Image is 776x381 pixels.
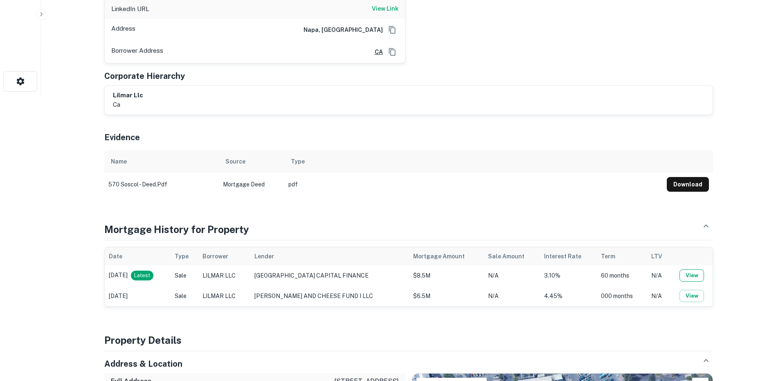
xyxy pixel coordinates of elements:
[219,173,284,196] td: Mortgage Deed
[250,247,409,265] th: Lender
[198,247,250,265] th: Borrower
[484,286,540,306] td: N/A
[386,46,398,58] button: Copy Address
[409,247,484,265] th: Mortgage Amount
[540,286,597,306] td: 4.45%
[297,25,383,34] h6: Napa, [GEOGRAPHIC_DATA]
[250,265,409,286] td: [GEOGRAPHIC_DATA] CAPITAL FINANCE
[735,316,776,355] iframe: Chat Widget
[540,265,597,286] td: 3.10%
[679,269,704,282] button: View
[597,265,647,286] td: 60 months
[105,286,171,306] td: [DATE]
[372,4,398,13] h6: View Link
[386,24,398,36] button: Copy Address
[368,47,383,56] a: CA
[409,286,484,306] td: $6.5M
[540,247,597,265] th: Interest Rate
[647,265,671,286] td: N/A
[225,157,245,166] div: Source
[667,177,709,192] button: Download
[111,4,149,14] p: LinkedIn URL
[198,265,250,286] td: LILMAR LLC
[250,286,409,306] td: [PERSON_NAME] AND CHEESE FUND I LLC
[104,150,219,173] th: Name
[291,157,305,166] div: Type
[647,286,671,306] td: N/A
[171,265,198,286] td: Sale
[105,265,171,286] td: [DATE]
[113,91,143,100] h6: lilmar llc
[198,286,250,306] td: LILMAR LLC
[131,271,153,280] span: Latest
[113,100,143,110] p: ca
[104,173,219,196] td: 570 soscol - deed.pdf
[104,222,249,237] h4: Mortgage History for Property
[104,333,713,347] h4: Property Details
[111,24,135,36] p: Address
[597,286,647,306] td: 000 months
[219,150,284,173] th: Source
[104,150,713,196] div: scrollable content
[409,265,484,286] td: $8.5M
[372,4,398,14] a: View Link
[105,247,171,265] th: Date
[104,131,140,143] h5: Evidence
[111,157,127,166] div: Name
[484,247,540,265] th: Sale Amount
[171,247,198,265] th: Type
[104,358,182,370] h5: Address & Location
[597,247,647,265] th: Term
[284,150,663,173] th: Type
[679,290,704,302] button: View
[104,70,185,82] h5: Corporate Hierarchy
[171,286,198,306] td: Sale
[484,265,540,286] td: N/A
[647,247,671,265] th: LTV
[111,46,163,58] p: Borrower Address
[284,173,663,196] td: pdf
